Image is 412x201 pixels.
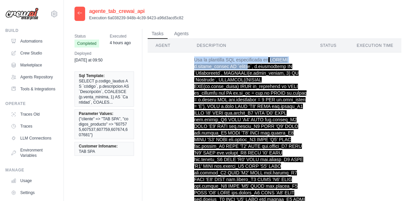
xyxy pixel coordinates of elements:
a: Tools & Integrations [8,84,58,94]
div: Manage [5,167,58,173]
th: Execution Time [349,39,401,52]
time: September 30, 2025 at 12:06 hdvdC [110,41,131,45]
a: Traces Old [8,109,58,120]
span: Sql Template: [79,73,105,78]
p: Execution 6a038239-948b-4c39-9423-a96d3acd5c82 [89,15,184,21]
th: Agent [148,39,189,52]
a: Agents Repository [8,72,58,82]
th: Description [189,39,312,52]
span: Deployed [74,50,103,57]
span: Status [74,33,99,40]
button: Tasks [148,29,168,39]
button: Agents [170,29,193,39]
a: Settings [8,187,58,198]
time: September 29, 2025 at 09:50 hdvdC [74,58,103,62]
span: Completed [74,40,99,48]
a: Crew Studio [8,48,58,58]
span: TAB SPA [79,149,95,154]
img: Logo [5,8,39,20]
span: SELECT p.codigo_laudus AS `código`, p.descripcion AS `Descripción`, COALESCE(p.venta_minima, 1) A... [79,78,130,105]
iframe: Chat Widget [379,169,412,201]
span: Executed [110,33,131,40]
div: Operate [5,101,58,106]
div: Widget de chat [379,169,412,201]
a: Environment Variables [8,145,58,161]
h2: agente_tab_crewai_api [89,7,184,15]
a: Traces [8,121,58,132]
a: Automations [8,36,58,47]
div: Build [5,28,58,33]
th: Status [312,39,349,52]
span: Parameter Values: [79,111,113,116]
a: LLM Connections [8,133,58,144]
a: Usage [8,175,58,186]
span: {"cliente" => "TAB SPA", "codigos_producto" => "607575,607537,607759,607674,607681"} [79,116,130,138]
span: Customer Infoname: [79,144,118,149]
a: Marketplace [8,60,58,70]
